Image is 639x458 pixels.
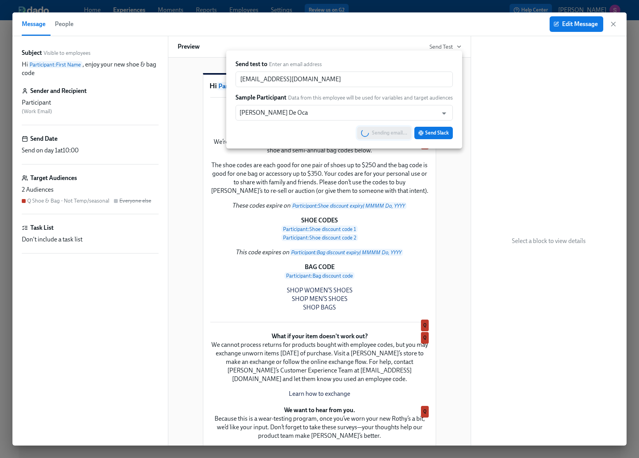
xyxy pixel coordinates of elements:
span: Data from this employee will be used for variables and target audiences [288,94,453,101]
label: Sample Participant [236,93,286,102]
button: Open [438,107,450,119]
span: Send Slack [418,129,449,137]
span: Enter an email address [269,61,322,68]
label: Send test to [236,60,267,68]
button: Send Slack [414,127,453,139]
